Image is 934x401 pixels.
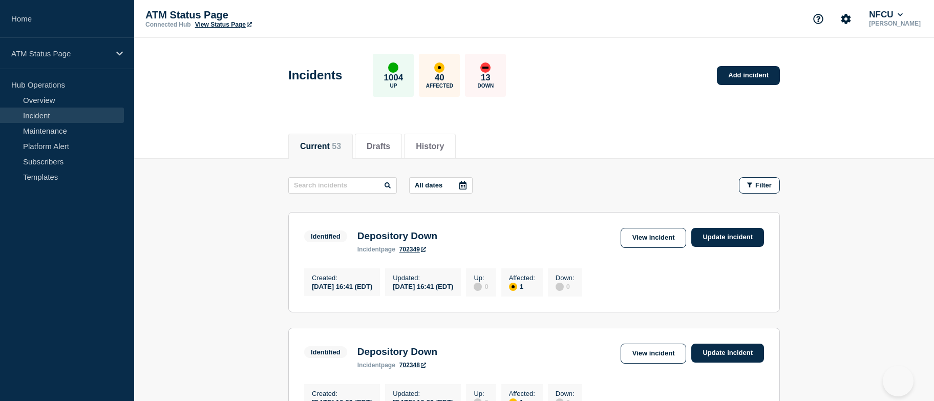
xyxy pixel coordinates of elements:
div: 1 [509,282,535,291]
a: View Status Page [195,21,252,28]
p: Updated : [393,274,453,282]
p: Up : [474,390,488,397]
a: Add incident [717,66,780,85]
p: 13 [481,73,491,83]
div: down [480,62,491,73]
p: Affected : [509,274,535,282]
p: Affected : [509,390,535,397]
p: Created : [312,274,372,282]
span: incident [357,246,381,253]
a: Update incident [691,344,764,363]
h1: Incidents [288,68,342,82]
a: View incident [621,344,687,364]
a: 702348 [399,362,426,369]
button: All dates [409,177,473,194]
div: [DATE] 16:41 (EDT) [312,282,372,290]
iframe: Help Scout Beacon - Open [883,366,914,396]
input: Search incidents [288,177,397,194]
a: Update incident [691,228,764,247]
div: up [388,62,398,73]
h3: Depository Down [357,346,437,357]
span: Identified [304,346,347,358]
span: incident [357,362,381,369]
p: [PERSON_NAME] [867,20,923,27]
button: NFCU [867,10,905,20]
p: page [357,246,395,253]
p: Down [478,83,494,89]
span: Identified [304,230,347,242]
p: 1004 [384,73,403,83]
button: Drafts [367,142,390,151]
a: View incident [621,228,687,248]
div: 0 [556,282,575,291]
button: Filter [739,177,780,194]
a: 702349 [399,246,426,253]
div: affected [509,283,517,291]
p: page [357,362,395,369]
p: Down : [556,274,575,282]
p: 40 [435,73,444,83]
h3: Depository Down [357,230,437,242]
p: Down : [556,390,575,397]
p: All dates [415,181,442,189]
p: Affected [426,83,453,89]
div: 0 [474,282,488,291]
div: disabled [474,283,482,291]
button: Account settings [835,8,857,30]
button: Support [808,8,829,30]
p: ATM Status Page [11,49,110,58]
div: disabled [556,283,564,291]
span: 53 [332,142,341,151]
p: Up : [474,274,488,282]
div: [DATE] 16:41 (EDT) [393,282,453,290]
div: affected [434,62,444,73]
span: Filter [755,181,772,189]
p: Connected Hub [145,21,191,28]
p: Up [390,83,397,89]
button: Current 53 [300,142,341,151]
p: Updated : [393,390,453,397]
button: History [416,142,444,151]
p: Created : [312,390,372,397]
p: ATM Status Page [145,9,350,21]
